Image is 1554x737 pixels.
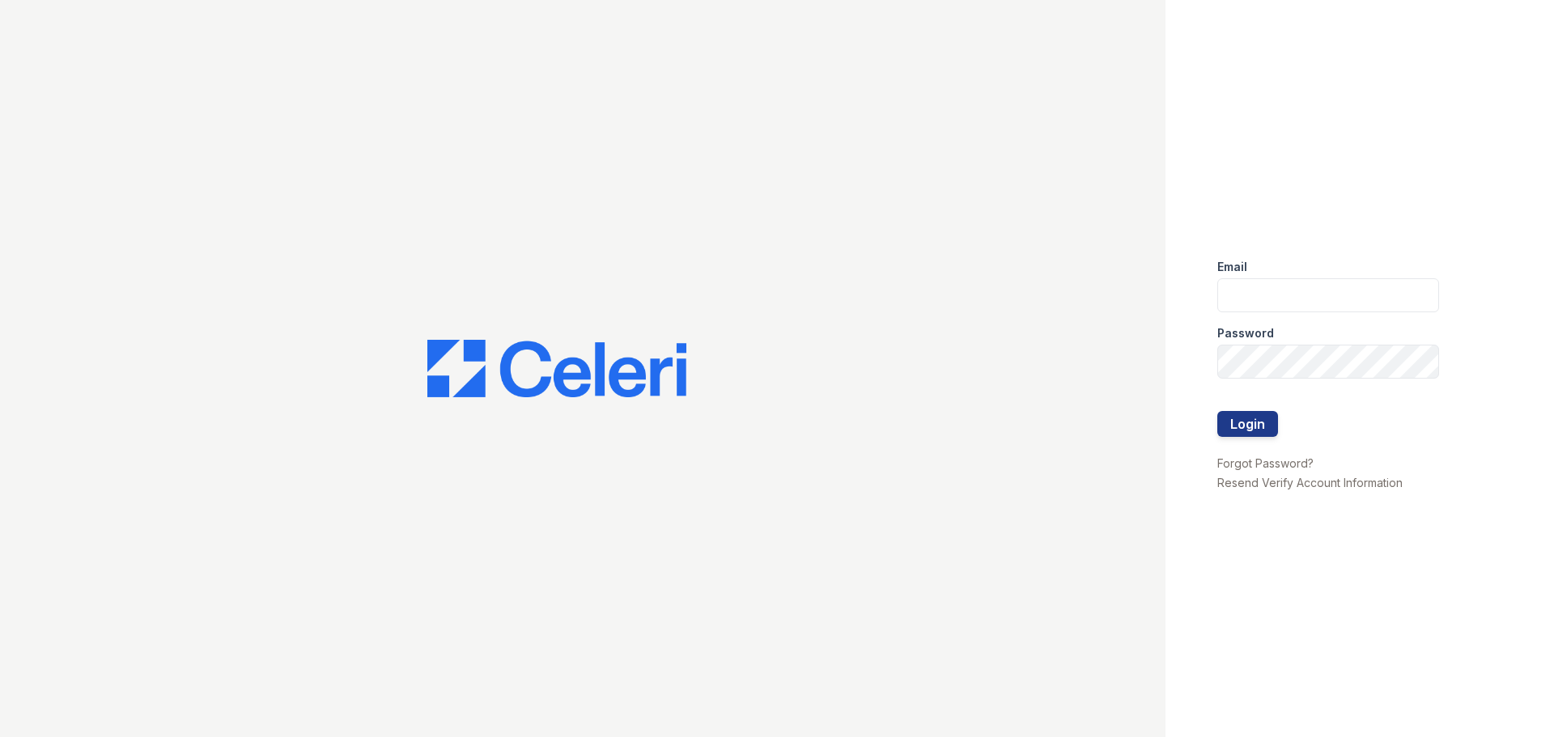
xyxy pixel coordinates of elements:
[427,340,686,398] img: CE_Logo_Blue-a8612792a0a2168367f1c8372b55b34899dd931a85d93a1a3d3e32e68fde9ad4.png
[1217,259,1247,275] label: Email
[1217,456,1314,470] a: Forgot Password?
[1217,411,1278,437] button: Login
[1217,476,1403,489] a: Resend Verify Account Information
[1217,325,1274,341] label: Password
